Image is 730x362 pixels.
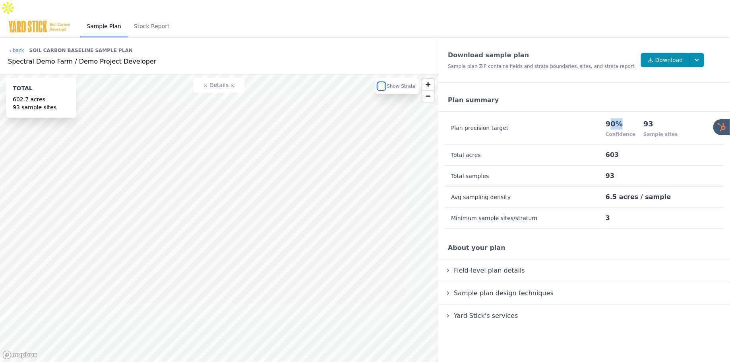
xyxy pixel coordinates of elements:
[438,237,730,259] div: About your plan
[438,89,730,112] div: Plan summary
[452,310,519,321] span: Yard Stick's services
[194,78,244,93] button: Details
[448,63,635,70] div: Sample plan ZIP contains fields and strata boundaries, sites, and strata report
[452,265,527,276] span: Field-level plan details
[605,208,724,229] td: 3
[387,83,416,89] label: Show Strata
[2,350,37,360] a: Mapbox logo
[422,91,434,102] span: Zoom out
[448,50,635,60] div: Download sample plan
[605,145,724,166] td: 603
[422,90,434,102] button: Zoom out
[80,16,128,37] a: Sample Plan
[422,79,434,90] button: Zoom in
[445,311,724,321] summary: Yard Stick's services
[8,47,24,54] a: back
[643,118,678,130] div: 93
[8,57,430,66] div: Spectral Demo Farm / Demo Project Developer
[128,16,176,37] a: Stock Report
[13,95,70,103] div: 602.7 acres
[445,112,605,145] th: Plan precision target
[641,53,690,67] a: Download
[605,166,724,187] td: 93
[445,208,605,229] th: Minimum sample sites/stratum
[452,288,555,298] span: Sample plan design techniques
[445,145,605,166] th: Total acres
[605,187,724,208] td: 6.5 acres / sample
[8,20,71,33] img: Yard Stick Logo
[13,84,70,95] div: Total
[13,103,70,111] div: 93 sample sites
[606,118,635,130] div: 90%
[445,166,605,187] th: Total samples
[643,131,678,137] div: Sample sites
[606,131,635,137] div: Confidence
[29,44,133,57] div: Soil Carbon Baseline Sample Plan
[445,266,724,275] summary: Field-level plan details
[445,187,605,208] th: Avg sampling density
[445,288,724,298] summary: Sample plan design techniques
